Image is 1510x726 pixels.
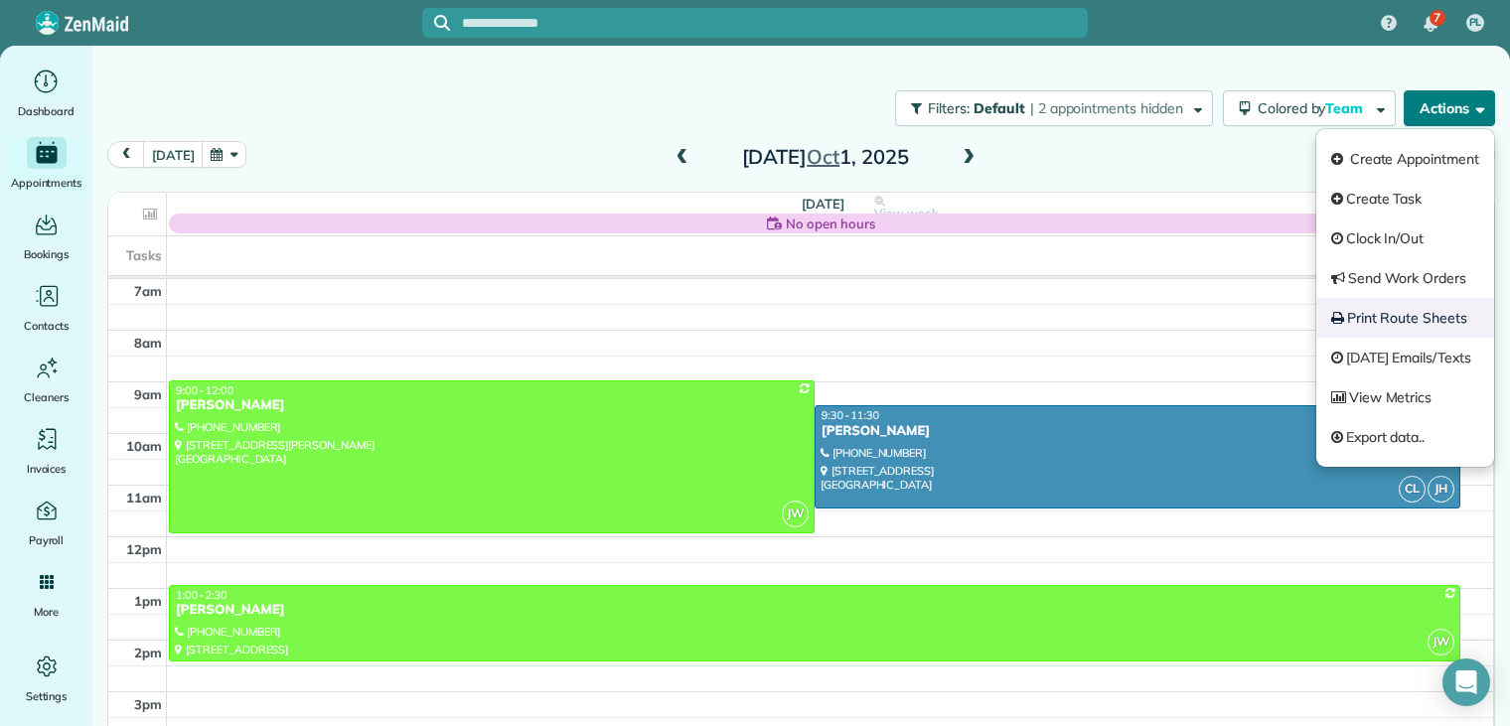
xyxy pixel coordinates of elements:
[134,645,162,660] span: 2pm
[176,383,233,397] span: 9:00 - 12:00
[1428,476,1454,503] span: JH
[126,490,162,506] span: 11am
[8,352,84,407] a: Cleaners
[143,141,203,168] button: [DATE]
[126,247,162,263] span: Tasks
[126,438,162,454] span: 10am
[8,66,84,121] a: Dashboard
[8,137,84,193] a: Appointments
[974,99,1026,117] span: Default
[1316,298,1494,338] a: Print Route Sheets
[1399,476,1426,503] span: CL
[11,173,82,193] span: Appointments
[1258,99,1370,117] span: Colored by
[1428,629,1454,655] span: JW
[26,686,68,706] span: Settings
[822,408,879,422] span: 9:30 - 11:30
[8,495,84,550] a: Payroll
[8,423,84,479] a: Invoices
[134,696,162,712] span: 3pm
[34,602,59,622] span: More
[422,15,450,31] button: Focus search
[176,588,227,602] span: 1:00 - 2:30
[874,206,938,221] span: View week
[18,101,75,121] span: Dashboard
[134,386,162,402] span: 9am
[126,541,162,557] span: 12pm
[175,602,1454,619] div: [PERSON_NAME]
[786,214,875,233] span: No open hours
[1316,258,1494,298] a: Send Work Orders
[1316,179,1494,218] a: Create Task
[1410,2,1451,46] div: 7 unread notifications
[1434,10,1440,26] span: 7
[1223,90,1396,126] button: Colored byTeam
[895,90,1212,126] button: Filters: Default | 2 appointments hidden
[928,99,970,117] span: Filters:
[802,196,844,212] span: [DATE]
[134,283,162,299] span: 7am
[134,593,162,609] span: 1pm
[1325,99,1366,117] span: Team
[175,397,809,414] div: [PERSON_NAME]
[8,280,84,336] a: Contacts
[782,501,809,527] span: JW
[807,144,839,169] span: Oct
[701,146,950,168] h2: [DATE] 1, 2025
[1030,99,1183,117] span: | 2 appointments hidden
[134,335,162,351] span: 8am
[107,141,145,168] button: prev
[1404,90,1495,126] button: Actions
[1316,139,1494,179] a: Create Appointment
[821,423,1454,440] div: [PERSON_NAME]
[24,387,69,407] span: Cleaners
[29,530,65,550] span: Payroll
[8,209,84,264] a: Bookings
[1316,417,1494,457] a: Export data..
[885,90,1212,126] a: Filters: Default | 2 appointments hidden
[1316,218,1494,258] a: Clock In/Out
[1469,15,1482,31] span: PL
[434,15,450,31] svg: Focus search
[1442,658,1490,706] div: Open Intercom Messenger
[8,651,84,706] a: Settings
[1316,377,1494,417] a: View Metrics
[24,316,69,336] span: Contacts
[27,459,67,479] span: Invoices
[1316,338,1494,377] a: [DATE] Emails/Texts
[24,244,70,264] span: Bookings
